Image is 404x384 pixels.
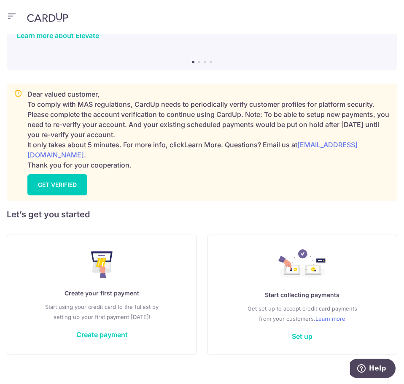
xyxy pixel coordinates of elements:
a: Learn More [184,141,221,149]
p: Dear valued customer, To comply with MAS regulations, CardUp needs to periodically verify custome... [27,89,390,170]
a: Learn more about Elevate [17,31,99,40]
p: Start using your credit card to the fullest by setting up your first payment [DATE]! [24,302,180,322]
a: Create payment [76,330,128,339]
img: Collect Payment [278,249,326,280]
a: GET VERIFIED [27,174,87,195]
a: Set up [292,332,312,341]
h5: Let’s get you started [7,208,397,221]
img: CardUp [27,12,68,22]
p: Start collecting payments [224,290,380,300]
a: Learn more [315,314,345,324]
p: Get set up to accept credit card payments from your customers. [224,303,380,324]
img: Make Payment [91,251,113,278]
p: Create your first payment [24,288,180,298]
iframe: Opens a widget where you can find more information [350,359,396,380]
